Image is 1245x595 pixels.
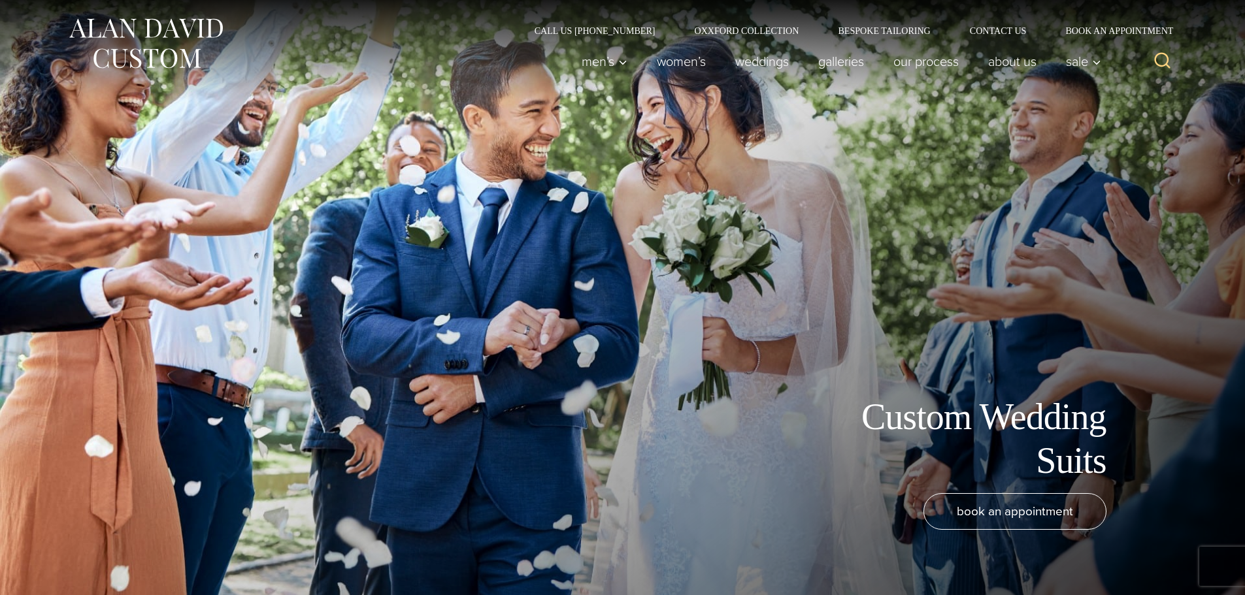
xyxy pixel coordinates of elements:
[515,26,1178,35] nav: Secondary Navigation
[950,26,1046,35] a: Contact Us
[1046,26,1178,35] a: Book an Appointment
[818,26,950,35] a: Bespoke Tailoring
[923,493,1106,530] a: book an appointment
[720,48,803,74] a: weddings
[812,395,1106,483] h1: Custom Wedding Suits
[67,14,224,72] img: Alan David Custom
[642,48,720,74] a: Women’s
[1147,46,1178,77] button: View Search Form
[674,26,818,35] a: Oxxford Collection
[567,48,1108,74] nav: Primary Navigation
[803,48,878,74] a: Galleries
[973,48,1051,74] a: About Us
[878,48,973,74] a: Our Process
[582,55,627,68] span: Men’s
[957,502,1073,521] span: book an appointment
[1066,55,1101,68] span: Sale
[515,26,675,35] a: Call Us [PHONE_NUMBER]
